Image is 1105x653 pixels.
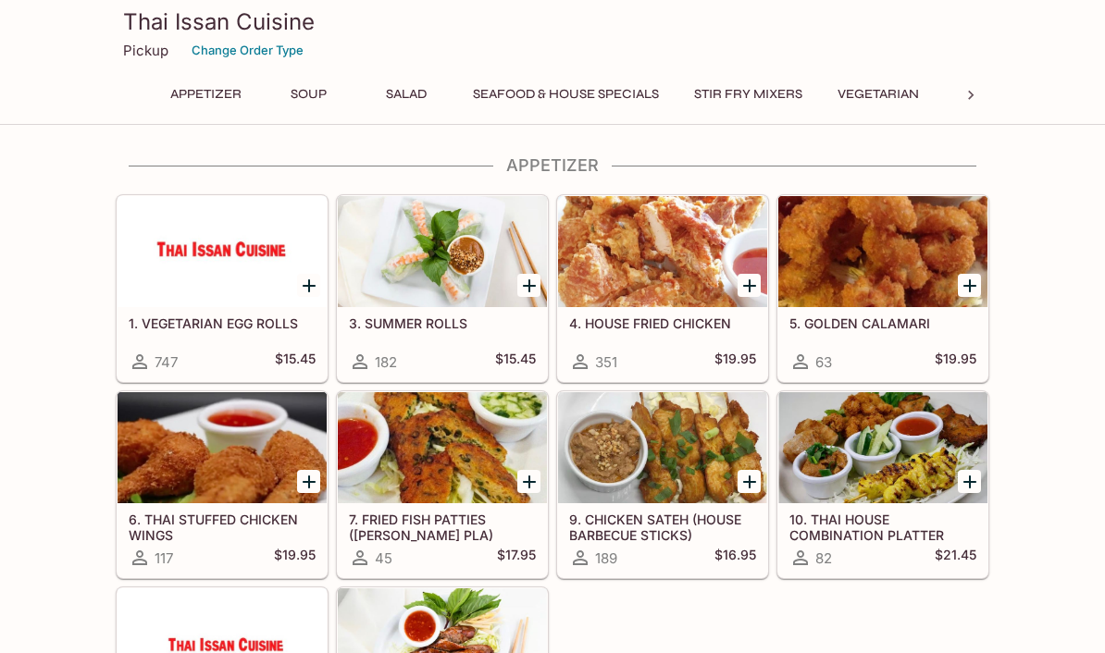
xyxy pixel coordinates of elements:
h5: 7. FRIED FISH PATTIES ([PERSON_NAME] PLA) [349,511,536,542]
span: 182 [375,353,397,371]
h5: $19.95 [935,351,976,373]
h5: $15.45 [275,351,316,373]
h5: 5. GOLDEN CALAMARI [789,315,976,331]
div: 5. GOLDEN CALAMARI [778,196,987,307]
button: Appetizer [160,81,252,107]
div: 7. FRIED FISH PATTIES (TOD MUN PLA) [338,392,547,503]
button: Add 7. FRIED FISH PATTIES (TOD MUN PLA) [517,470,540,493]
h5: $19.95 [274,547,316,569]
div: 4. HOUSE FRIED CHICKEN [558,196,767,307]
div: 10. THAI HOUSE COMBINATION PLATTER [778,392,987,503]
button: Add 3. SUMMER ROLLS [517,274,540,297]
a: 1. VEGETARIAN EGG ROLLS747$15.45 [117,195,328,382]
h5: 3. SUMMER ROLLS [349,315,536,331]
button: Add 1. VEGETARIAN EGG ROLLS [297,274,320,297]
div: 1. VEGETARIAN EGG ROLLS [118,196,327,307]
a: 3. SUMMER ROLLS182$15.45 [337,195,548,382]
h5: $21.45 [935,547,976,569]
button: Add 5. GOLDEN CALAMARI [958,274,981,297]
h5: $15.45 [495,351,536,373]
button: Noodles [944,81,1027,107]
button: Vegetarian [827,81,929,107]
div: 6. THAI STUFFED CHICKEN WINGS [118,392,327,503]
button: Add 6. THAI STUFFED CHICKEN WINGS [297,470,320,493]
button: Seafood & House Specials [463,81,669,107]
span: 117 [155,549,173,567]
span: 189 [595,549,617,567]
button: Salad [365,81,448,107]
h5: $16.95 [714,547,756,569]
h5: 10. THAI HOUSE COMBINATION PLATTER [789,511,976,542]
h5: 6. THAI STUFFED CHICKEN WINGS [129,511,316,542]
button: Stir Fry Mixers [684,81,813,107]
button: Change Order Type [183,36,312,65]
a: 5. GOLDEN CALAMARI63$19.95 [777,195,988,382]
h5: 1. VEGETARIAN EGG ROLLS [129,315,316,331]
span: 82 [815,549,832,567]
div: 9. CHICKEN SATEH (HOUSE BARBECUE STICKS) [558,392,767,503]
span: 63 [815,353,832,371]
a: 9. CHICKEN SATEH (HOUSE BARBECUE STICKS)189$16.95 [557,391,768,578]
a: 6. THAI STUFFED CHICKEN WINGS117$19.95 [117,391,328,578]
div: 3. SUMMER ROLLS [338,196,547,307]
a: 7. FRIED FISH PATTIES ([PERSON_NAME] PLA)45$17.95 [337,391,548,578]
a: 10. THAI HOUSE COMBINATION PLATTER82$21.45 [777,391,988,578]
button: Add 4. HOUSE FRIED CHICKEN [738,274,761,297]
span: 351 [595,353,617,371]
h5: $19.95 [714,351,756,373]
a: 4. HOUSE FRIED CHICKEN351$19.95 [557,195,768,382]
button: Add 10. THAI HOUSE COMBINATION PLATTER [958,470,981,493]
button: Add 9. CHICKEN SATEH (HOUSE BARBECUE STICKS) [738,470,761,493]
span: 747 [155,353,178,371]
h5: 9. CHICKEN SATEH (HOUSE BARBECUE STICKS) [569,511,756,542]
h5: $17.95 [497,547,536,569]
span: 45 [375,549,392,567]
h3: Thai Issan Cuisine [123,7,982,36]
h5: 4. HOUSE FRIED CHICKEN [569,315,756,331]
button: Soup [267,81,350,107]
h4: Appetizer [116,155,989,176]
p: Pickup [123,42,168,59]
